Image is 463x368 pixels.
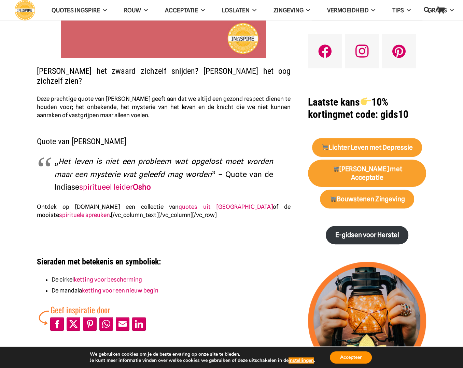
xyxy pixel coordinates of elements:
p: „ ” – Quote van de Indiase [54,155,273,194]
li: Facebook [49,316,65,332]
div: Geef inspiratie door [51,303,147,316]
img: 🛒 [333,165,339,172]
a: 🛒Lichter Leven met Depressie [312,138,422,157]
a: 🛒Bouwstenen Zingeving [320,190,415,208]
a: spirituele spreuken [59,212,110,218]
span: Acceptatie [165,7,198,14]
a: TIPS [384,2,419,19]
a: 🛒[PERSON_NAME] met Acceptatie [308,160,426,187]
li: LinkedIn [131,316,147,332]
a: ROUW [115,2,156,19]
p: Je kunt meer informatie vinden over welke cookies we gebruiken of deze uitschakelen in de . [90,357,315,364]
a: quotes uit [GEOGRAPHIC_DATA] [179,203,273,210]
button: Accepteer [330,351,372,364]
span: QUOTES INGSPIRE [52,7,100,14]
li: Email This [114,316,131,332]
a: Zoeken [420,2,434,18]
strong: Osho [133,182,151,191]
li: De cirkel [52,275,291,284]
li: X (Twitter) [65,316,82,332]
a: Facebook [308,34,342,68]
a: Post to X (Twitter) [67,317,80,331]
a: Share to Facebook [50,317,64,331]
a: Instagram [345,34,379,68]
a: Zingeving [265,2,319,19]
strong: Bouwstenen Zingeving [329,195,405,203]
span: TIPS [392,7,404,14]
h2: Quote van [PERSON_NAME] [37,128,291,147]
strong: Lichter Leven met Depressie [321,144,413,151]
span: Zingeving [273,7,303,14]
a: VERMOEIDHEID [319,2,384,19]
span: GRATIS [428,7,447,14]
a: spiritueel leiderOsho [79,182,151,191]
h2: [PERSON_NAME] het zwaard zichzelf snijden? [PERSON_NAME] het oog zichzelf zien? [37,58,291,86]
li: Pinterest [82,316,98,332]
strong: E-gidsen voor Herstel [335,231,399,239]
a: Pinterest [382,34,416,68]
a: Pin to Pinterest [83,317,97,331]
a: Share to WhatsApp [99,317,113,331]
a: Loslaten [213,2,265,19]
li: De mandala [52,286,291,295]
img: 👉 [361,96,371,107]
p: Ontdek op [DOMAIN_NAME] een collectie van of de mooiste .[/vc_column_text][/vc_column][/vc_row] [37,203,291,219]
a: QUOTES INGSPIRE [43,2,115,19]
span: ROUW [124,7,141,14]
img: 🛒 [322,144,328,150]
a: Acceptatie [156,2,213,19]
a: GRATIS [419,2,462,19]
h1: met code: gids10 [308,96,426,121]
li: WhatsApp [98,316,114,332]
a: Share to LinkedIn [132,317,146,331]
span: Loslaten [222,7,250,14]
a: E-gidsen voor Herstel [326,226,408,245]
a: ketting voor bescherming [74,276,142,283]
p: Deze prachtige quote van [PERSON_NAME] geeft aan dat we altijd een gezond respect dienen te houde... [37,95,291,119]
button: instellingen [289,357,314,364]
p: We gebruiken cookies om je de beste ervaring op onze site te bieden. [90,351,315,357]
a: Mail to Email This [116,317,129,331]
a: ketting voor een nieuw begin [82,287,158,294]
strong: [PERSON_NAME] met Acceptatie [332,165,402,181]
img: 🛒 [329,195,336,202]
strong: Laatste kans 10% korting [308,96,388,120]
span: VERMOEIDHEID [327,7,368,14]
strong: Sieraden met betekenis en symboliek: [37,257,161,267]
em: Het leven is niet een probleem wat opgelost moet worden maar een mysterie wat geleefd mag worden [54,157,273,179]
